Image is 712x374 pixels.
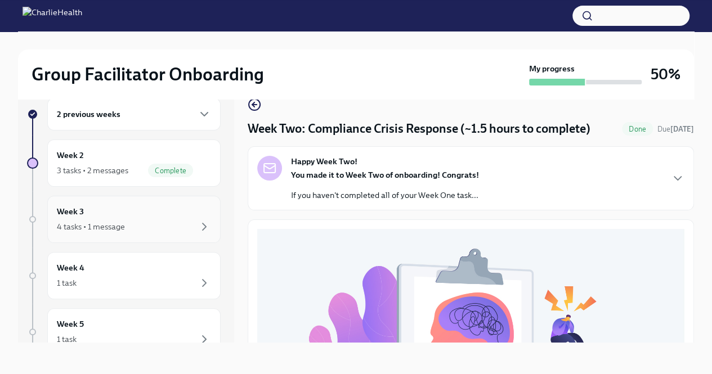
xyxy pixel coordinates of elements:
span: August 25th, 2025 09:00 [657,124,694,134]
div: 3 tasks • 2 messages [57,165,128,176]
h6: Week 5 [57,318,84,330]
strong: Happy Week Two! [291,156,357,167]
a: Week 23 tasks • 2 messagesComplete [27,139,221,187]
span: Due [657,125,694,133]
strong: My progress [529,63,575,74]
span: Done [622,125,653,133]
h3: 50% [651,64,680,84]
span: Complete [148,166,193,175]
div: 1 task [57,334,77,345]
h4: Week Two: Compliance Crisis Response (~1.5 hours to complete) [248,120,590,137]
h6: 2 previous weeks [57,108,120,120]
div: 4 tasks • 1 message [57,221,125,232]
h6: Week 4 [57,262,84,274]
p: If you haven't completed all of your Week One task... [291,190,479,201]
a: Week 51 task [27,308,221,355]
strong: [DATE] [670,125,694,133]
h6: Week 3 [57,205,84,218]
h6: Week 2 [57,149,84,161]
div: 2 previous weeks [47,98,221,130]
div: 1 task [57,277,77,289]
a: Week 34 tasks • 1 message [27,196,221,243]
h2: Group Facilitator Onboarding [32,63,264,85]
strong: You made it to Week Two of onboarding! Congrats! [291,170,479,180]
img: CharlieHealth [23,7,82,25]
a: Week 41 task [27,252,221,299]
